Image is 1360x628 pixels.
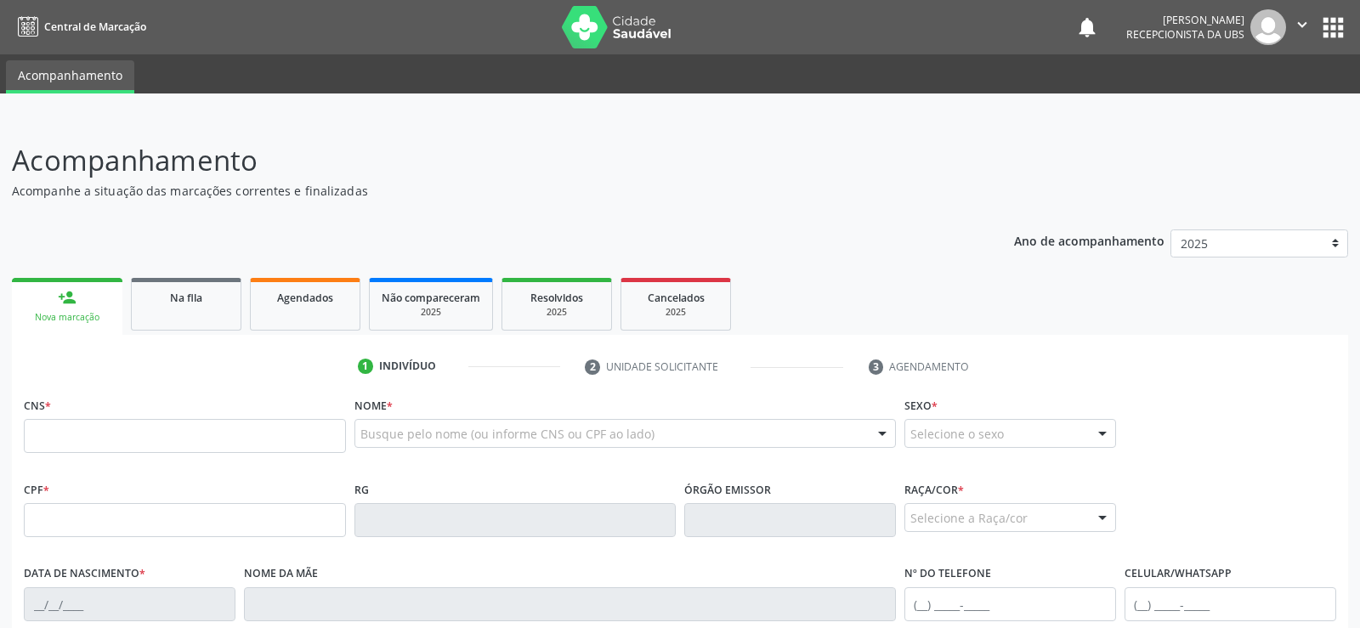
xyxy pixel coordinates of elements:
[12,13,146,41] a: Central de Marcação
[24,561,145,587] label: Data de nascimento
[1014,229,1164,251] p: Ano de acompanhamento
[904,561,991,587] label: Nº do Telefone
[910,425,1004,443] span: Selecione o sexo
[244,561,318,587] label: Nome da mãe
[1126,13,1244,27] div: [PERSON_NAME]
[379,359,436,374] div: Indivíduo
[24,587,235,621] input: __/__/____
[530,291,583,305] span: Resolvidos
[277,291,333,305] span: Agendados
[1126,27,1244,42] span: Recepcionista da UBS
[1318,13,1348,42] button: apps
[58,288,76,307] div: person_add
[44,20,146,34] span: Central de Marcação
[1125,561,1232,587] label: Celular/WhatsApp
[1250,9,1286,45] img: img
[354,477,369,503] label: RG
[904,393,938,419] label: Sexo
[24,311,110,324] div: Nova marcação
[358,359,373,374] div: 1
[633,306,718,319] div: 2025
[12,182,947,200] p: Acompanhe a situação das marcações correntes e finalizadas
[1293,15,1312,34] i: 
[382,306,480,319] div: 2025
[910,509,1028,527] span: Selecione a Raça/cor
[904,477,964,503] label: Raça/cor
[1286,9,1318,45] button: 
[514,306,599,319] div: 2025
[6,60,134,93] a: Acompanhamento
[1075,15,1099,39] button: notifications
[904,587,1116,621] input: (__) _____-_____
[648,291,705,305] span: Cancelados
[24,393,51,419] label: CNS
[684,477,771,503] label: Órgão emissor
[24,477,49,503] label: CPF
[1125,587,1336,621] input: (__) _____-_____
[12,139,947,182] p: Acompanhamento
[354,393,393,419] label: Nome
[382,291,480,305] span: Não compareceram
[360,425,654,443] span: Busque pelo nome (ou informe CNS ou CPF ao lado)
[170,291,202,305] span: Na fila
